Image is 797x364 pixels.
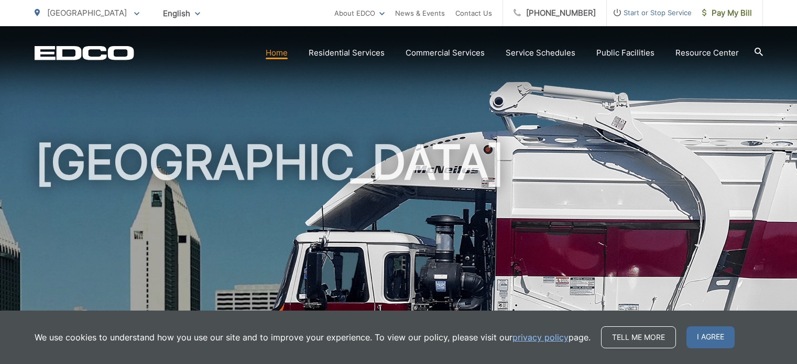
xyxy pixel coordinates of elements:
[675,47,739,59] a: Resource Center
[596,47,654,59] a: Public Facilities
[455,7,492,19] a: Contact Us
[601,326,676,348] a: Tell me more
[266,47,288,59] a: Home
[35,331,591,344] p: We use cookies to understand how you use our site and to improve your experience. To view our pol...
[702,7,752,19] span: Pay My Bill
[155,4,208,23] span: English
[506,47,575,59] a: Service Schedules
[395,7,445,19] a: News & Events
[35,46,134,60] a: EDCD logo. Return to the homepage.
[686,326,735,348] span: I agree
[334,7,385,19] a: About EDCO
[406,47,485,59] a: Commercial Services
[47,8,127,18] span: [GEOGRAPHIC_DATA]
[512,331,569,344] a: privacy policy
[309,47,385,59] a: Residential Services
